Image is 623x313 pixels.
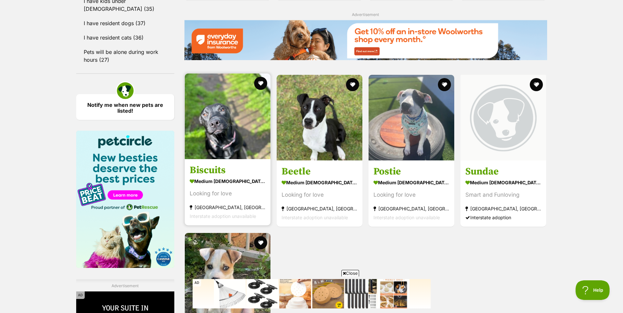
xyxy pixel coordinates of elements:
a: Biscuits medium [DEMOGRAPHIC_DATA] Dog Looking for love [GEOGRAPHIC_DATA], [GEOGRAPHIC_DATA] Inte... [185,159,270,225]
a: Everyday Insurance promotional banner [184,20,547,61]
strong: [GEOGRAPHIC_DATA], [GEOGRAPHIC_DATA] [190,203,266,212]
div: Looking for love [190,189,266,198]
strong: [GEOGRAPHIC_DATA], [GEOGRAPHIC_DATA] [465,204,541,213]
img: consumer-privacy-logo.png [1,1,6,6]
a: Pets will be alone during work hours (27) [76,45,174,67]
h3: Beetle [282,165,357,178]
button: favourite [254,77,267,90]
a: Beetle medium [DEMOGRAPHIC_DATA] Dog Looking for love [GEOGRAPHIC_DATA], [GEOGRAPHIC_DATA] Inters... [277,160,362,227]
img: Everyday Insurance promotional banner [184,20,547,60]
a: Sundae medium [DEMOGRAPHIC_DATA] Dog Smart and Funloving [GEOGRAPHIC_DATA], [GEOGRAPHIC_DATA] Int... [460,160,546,227]
button: favourite [346,78,359,91]
strong: [GEOGRAPHIC_DATA], [GEOGRAPHIC_DATA] [373,204,449,213]
iframe: Help Scout Beacon - Open [576,280,610,300]
div: Looking for love [282,190,357,199]
strong: medium [DEMOGRAPHIC_DATA] Dog [373,178,449,187]
img: Postie - American Staffordshire Terrier Dog [369,75,454,160]
div: Smart and Funloving [465,190,541,199]
a: I have resident dogs (37) [76,16,174,30]
div: Looking for love [373,190,449,199]
h3: Biscuits [190,164,266,176]
span: AD [193,279,201,287]
img: Beetle - American Staffordshire Terrier Dog [277,75,362,160]
strong: medium [DEMOGRAPHIC_DATA] Dog [465,178,541,187]
h3: Postie [373,165,449,178]
span: Advertisement [352,12,379,17]
strong: medium [DEMOGRAPHIC_DATA] Dog [190,176,266,186]
img: Biscuits - American Staffordshire Terrier Dog [185,74,270,159]
span: Interstate adoption unavailable [190,213,256,219]
button: favourite [254,236,267,249]
span: Interstate adoption unavailable [373,215,440,220]
a: I have resident cats (36) [76,31,174,44]
h3: Sundae [465,165,541,178]
button: favourite [530,78,543,91]
span: Interstate adoption unavailable [282,215,348,220]
button: favourite [438,78,451,91]
a: Notify me when new pets are listed! [76,94,174,120]
img: Pet Circle promo banner [76,131,174,268]
span: Close [341,270,359,276]
strong: medium [DEMOGRAPHIC_DATA] Dog [282,178,357,187]
a: Postie medium [DEMOGRAPHIC_DATA] Dog Looking for love [GEOGRAPHIC_DATA], [GEOGRAPHIC_DATA] Inters... [369,160,454,227]
span: AD [76,291,85,299]
div: Interstate adoption [465,213,541,222]
strong: [GEOGRAPHIC_DATA], [GEOGRAPHIC_DATA] [282,204,357,213]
